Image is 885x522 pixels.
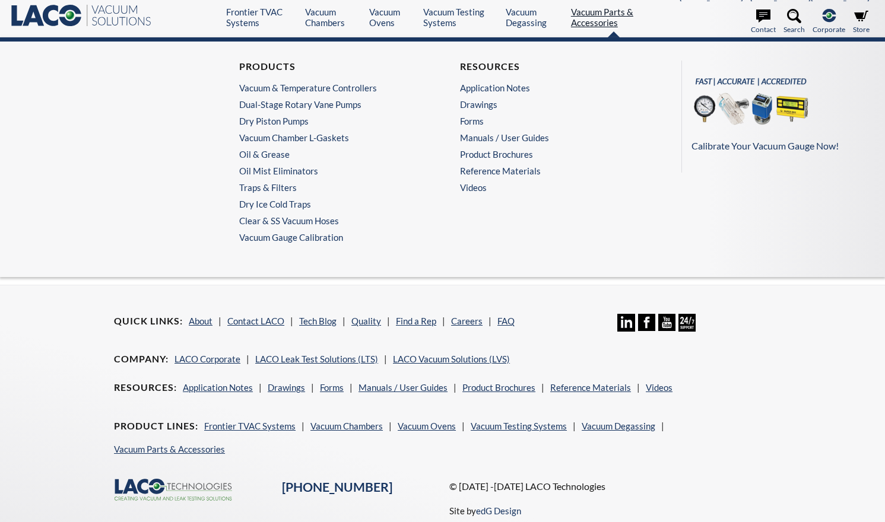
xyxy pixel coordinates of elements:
[646,382,673,393] a: Videos
[497,316,515,326] a: FAQ
[423,7,497,28] a: Vacuum Testing Systems
[471,421,567,431] a: Vacuum Testing Systems
[114,353,169,365] h4: Company
[460,116,640,126] a: Forms
[462,382,535,393] a: Product Brochures
[449,479,770,494] p: © [DATE] -[DATE] LACO Technologies
[114,420,198,432] h4: Product Lines
[114,315,183,327] h4: Quick Links
[239,132,419,143] a: Vacuum Chamber L-Gaskets
[460,82,640,93] a: Application Notes
[813,24,845,35] span: Corporate
[582,421,655,431] a: Vacuum Degassing
[460,61,640,73] h4: Resources
[451,316,483,326] a: Careers
[853,9,870,35] a: Store
[460,149,640,160] a: Product Brochures
[175,354,240,364] a: LACO Corporate
[282,479,392,495] a: [PHONE_NUMBER]
[678,323,696,333] a: 24/7 Support
[751,9,776,35] a: Contact
[550,382,631,393] a: Reference Materials
[239,116,419,126] a: Dry Piston Pumps
[393,354,510,364] a: LACO Vacuum Solutions (LVS)
[678,314,696,331] img: 24/7 Support Icon
[305,7,361,28] a: Vacuum Chambers
[460,182,646,193] a: Videos
[396,316,436,326] a: Find a Rep
[359,382,448,393] a: Manuals / User Guides
[227,316,284,326] a: Contact LACO
[239,82,419,93] a: Vacuum & Temperature Controllers
[476,505,521,516] a: edG Design
[189,316,212,326] a: About
[204,421,296,431] a: Frontier TVAC Systems
[114,444,225,454] a: Vacuum Parts & Accessories
[255,354,378,364] a: LACO Leak Test Solutions (LTS)
[239,182,419,193] a: Traps & Filters
[784,9,805,35] a: Search
[299,316,337,326] a: Tech Blog
[691,70,810,136] img: Menu_Pod_VacGauges.png
[369,7,414,28] a: Vacuum Ovens
[239,199,419,209] a: Dry Ice Cold Traps
[449,504,521,518] p: Site by
[398,421,456,431] a: Vacuum Ovens
[239,149,419,160] a: Oil & Grease
[691,138,867,154] p: Calibrate Your Vacuum Gauge Now!
[239,99,419,110] a: Dual-Stage Rotary Vane Pumps
[460,99,640,110] a: Drawings
[320,382,344,393] a: Forms
[351,316,381,326] a: Quality
[114,381,177,394] h4: Resources
[571,7,656,28] a: Vacuum Parts & Accessories
[183,382,253,393] a: Application Notes
[239,61,419,73] h4: Products
[239,215,419,226] a: Clear & SS Vacuum Hoses
[460,132,640,143] a: Manuals / User Guides
[691,70,867,154] a: Calibrate Your Vacuum Gauge Now!
[506,7,562,28] a: Vacuum Degassing
[268,382,305,393] a: Drawings
[239,232,425,243] a: Vacuum Gauge Calibration
[460,165,640,176] a: Reference Materials
[310,421,383,431] a: Vacuum Chambers
[239,165,419,176] a: Oil Mist Eliminators
[226,7,296,28] a: Frontier TVAC Systems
